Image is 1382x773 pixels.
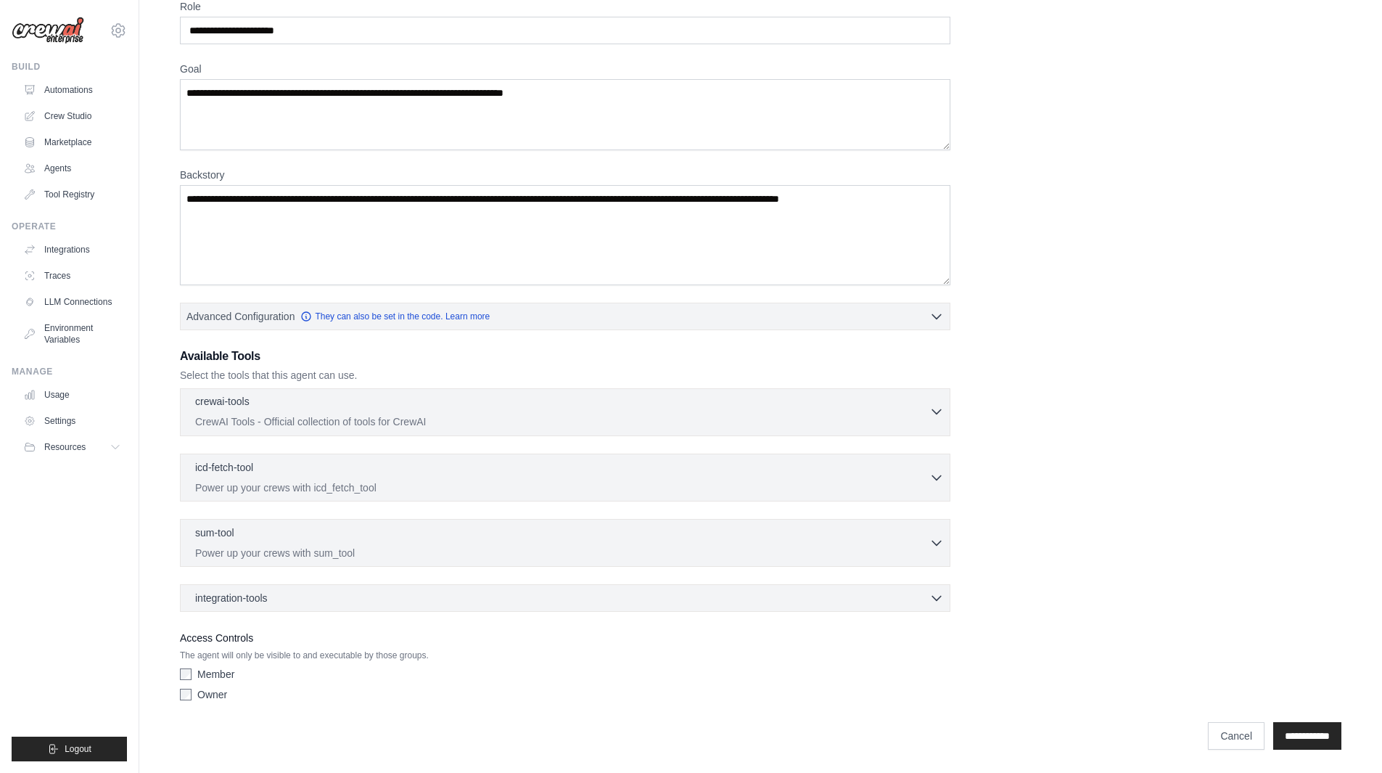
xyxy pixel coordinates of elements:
a: Settings [17,409,127,433]
a: They can also be set in the code. Learn more [300,311,490,322]
span: Resources [44,441,86,453]
button: integration-tools [186,591,944,605]
span: Advanced Configuration [186,309,295,324]
div: Manage [12,366,127,377]
label: Goal [180,62,950,76]
a: Agents [17,157,127,180]
label: Owner [197,687,227,702]
a: Environment Variables [17,316,127,351]
a: Usage [17,383,127,406]
p: Power up your crews with icd_fetch_tool [195,480,929,495]
button: crewai-tools CrewAI Tools - Official collection of tools for CrewAI [186,394,944,429]
button: Advanced Configuration They can also be set in the code. Learn more [181,303,950,330]
a: Cancel [1208,722,1264,750]
span: Logout [65,743,91,755]
p: Power up your crews with sum_tool [195,546,929,560]
button: Resources [17,435,127,459]
p: icd-fetch-tool [195,460,253,475]
button: sum-tool Power up your crews with sum_tool [186,525,944,560]
div: Build [12,61,127,73]
a: Automations [17,78,127,102]
p: CrewAI Tools - Official collection of tools for CrewAI [195,414,929,429]
a: Integrations [17,238,127,261]
p: sum-tool [195,525,234,540]
a: LLM Connections [17,290,127,314]
a: Traces [17,264,127,287]
a: Tool Registry [17,183,127,206]
a: Crew Studio [17,105,127,128]
button: Logout [12,737,127,761]
img: Logo [12,17,84,44]
label: Backstory [180,168,950,182]
label: Member [197,667,234,682]
label: Access Controls [180,629,950,647]
p: Select the tools that this agent can use. [180,368,950,383]
h3: Available Tools [180,348,950,365]
p: crewai-tools [195,394,250,409]
p: The agent will only be visible to and executable by those groups. [180,650,950,661]
button: icd-fetch-tool Power up your crews with icd_fetch_tool [186,460,944,495]
span: integration-tools [195,591,268,605]
a: Marketplace [17,131,127,154]
div: Operate [12,221,127,232]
